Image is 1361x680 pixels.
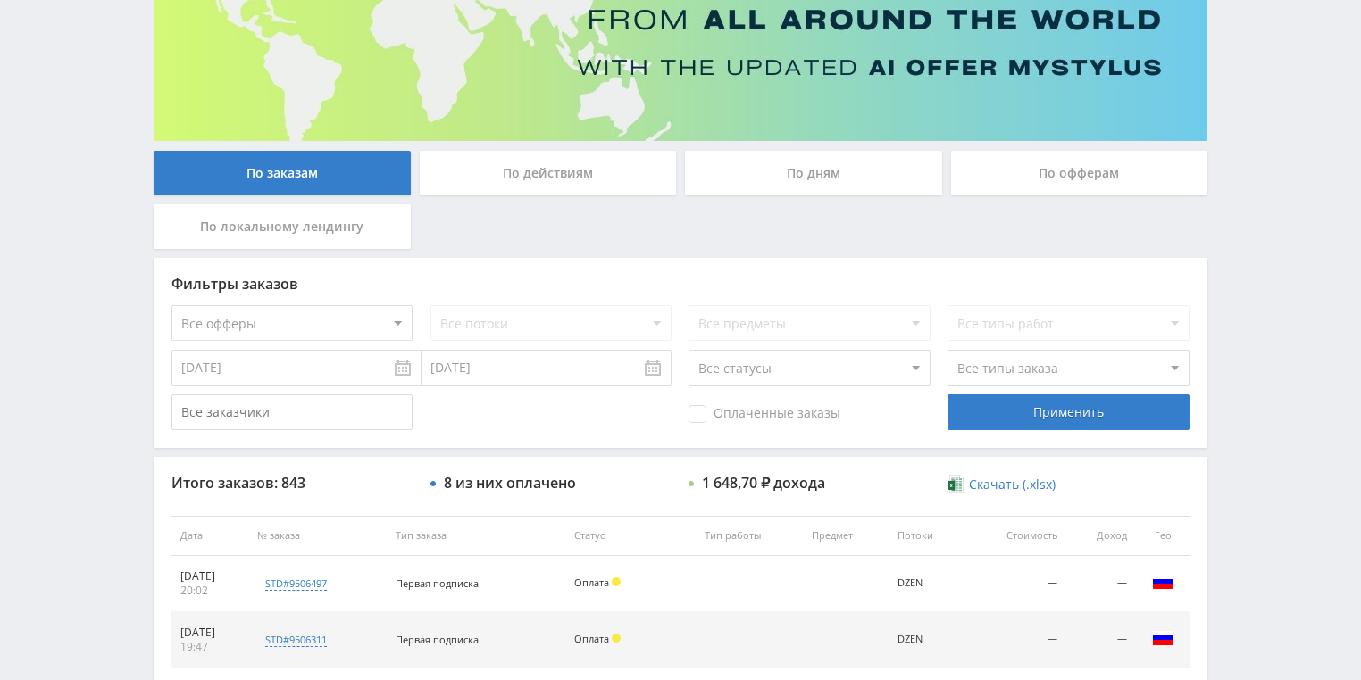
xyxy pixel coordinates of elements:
[948,476,1055,493] a: Скачать (.xlsx)
[948,394,1189,430] div: Применить
[951,151,1208,195] div: По офферам
[889,516,966,556] th: Потоки
[265,633,327,647] div: std#9506311
[180,584,239,598] div: 20:02
[685,151,942,195] div: По дням
[948,475,963,493] img: xlsx
[248,516,387,556] th: № заказа
[154,204,411,249] div: По локальному лендингу
[898,634,957,645] div: DZEN
[969,477,1056,492] span: Скачать (.xlsx)
[803,516,889,556] th: Предмет
[1152,627,1173,649] img: rus.png
[702,475,825,491] div: 1 648,70 ₽ дохода
[387,516,565,556] th: Тип заказа
[966,556,1066,612] td: —
[574,632,609,645] span: Оплата
[1066,516,1136,556] th: Доход
[171,276,1190,292] div: Фильтры заказов
[966,516,1066,556] th: Стоимость
[1136,516,1190,556] th: Гео
[420,151,677,195] div: По действиям
[966,612,1066,668] td: —
[265,576,327,591] div: std#9506497
[689,405,840,423] span: Оплаченные заказы
[171,475,413,491] div: Итого заказов: 843
[612,577,621,586] span: Холд
[180,626,239,640] div: [DATE]
[565,516,696,556] th: Статус
[898,577,957,589] div: DZEN
[1152,571,1173,593] img: rus.png
[180,640,239,654] div: 19:47
[1066,612,1136,668] td: —
[612,634,621,643] span: Холд
[180,569,239,584] div: [DATE]
[154,151,411,195] div: По заказам
[574,576,609,589] span: Оплата
[396,633,479,646] span: Первая подписка
[1066,556,1136,612] td: —
[171,394,413,430] input: Все заказчики
[396,576,479,590] span: Первая подписка
[171,516,248,556] th: Дата
[696,516,803,556] th: Тип работы
[444,475,576,491] div: 8 из них оплачено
